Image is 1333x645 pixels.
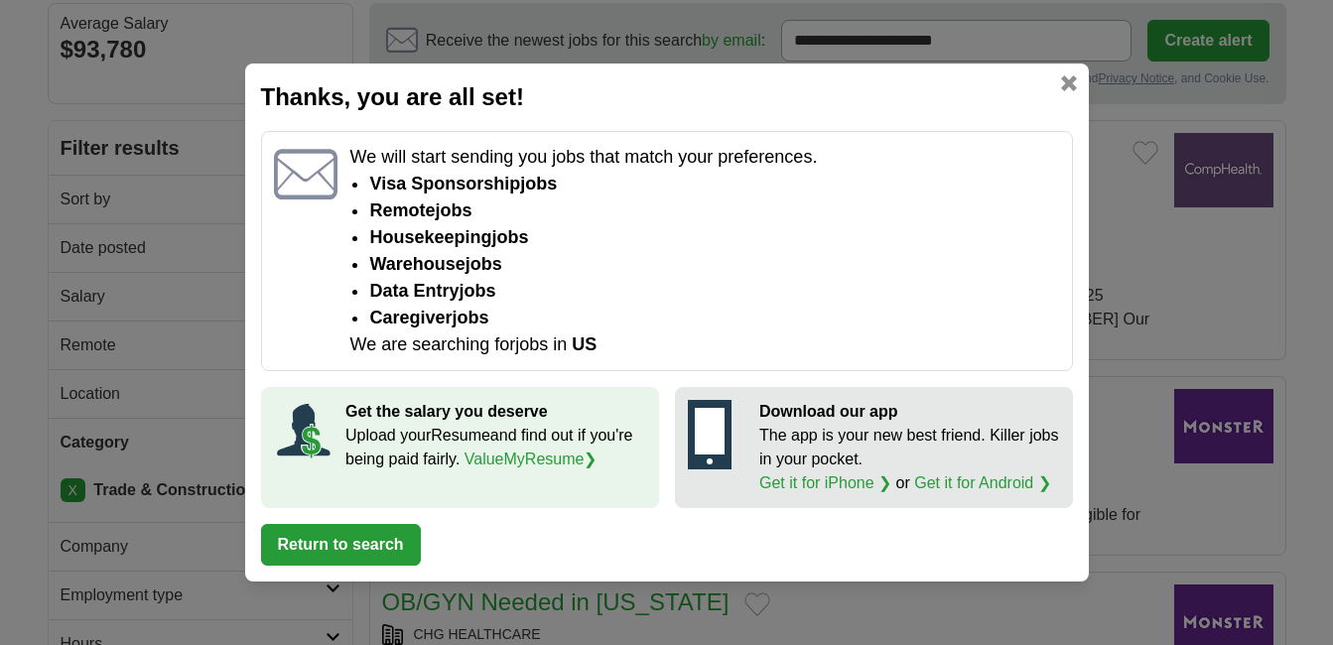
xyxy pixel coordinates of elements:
[369,224,1059,251] li: Housekeeping jobs
[465,451,598,467] a: ValueMyResume❯
[349,144,1059,171] p: We will start sending you jobs that match your preferences.
[369,197,1059,224] li: Remote jobs
[572,334,597,354] span: US
[261,79,1073,115] h2: Thanks, you are all set!
[345,424,646,471] p: Upload your Resume and find out if you're being paid fairly.
[369,305,1059,331] li: Caregiver jobs
[759,424,1060,495] p: The app is your new best friend. Killer jobs in your pocket. or
[261,524,421,566] button: Return to search
[759,400,1060,424] p: Download our app
[349,331,1059,358] p: We are searching for jobs in
[759,474,891,491] a: Get it for iPhone ❯
[914,474,1051,491] a: Get it for Android ❯
[345,400,646,424] p: Get the salary you deserve
[369,251,1059,278] li: Warehouse jobs
[369,278,1059,305] li: Data Entry jobs
[369,171,1059,197] li: visa sponsorship jobs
